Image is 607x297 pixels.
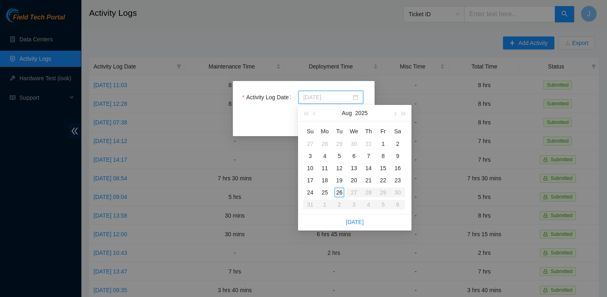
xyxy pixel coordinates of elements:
td: 2025-08-04 [317,150,332,162]
td: 2025-08-11 [317,162,332,174]
div: 30 [349,139,359,149]
td: 2025-08-13 [347,162,361,174]
td: 2025-08-05 [332,150,347,162]
td: 2025-08-03 [303,150,317,162]
td: 2025-08-18 [317,174,332,186]
div: 2 [393,139,403,149]
div: 31 [364,139,373,149]
div: 12 [334,163,344,173]
div: 13 [349,163,359,173]
td: 2025-08-19 [332,174,347,186]
td: 2025-07-27 [303,138,317,150]
label: Activity Log Date [243,91,294,104]
td: 2025-08-08 [376,150,390,162]
th: Su [303,125,317,138]
div: 9 [393,151,403,161]
div: 1 [378,139,388,149]
div: 28 [320,139,330,149]
th: Mo [317,125,332,138]
td: 2025-08-24 [303,186,317,199]
div: 7 [364,151,373,161]
td: 2025-08-21 [361,174,376,186]
div: 29 [334,139,344,149]
td: 2025-08-25 [317,186,332,199]
div: 19 [334,175,344,185]
div: 21 [364,175,373,185]
div: 14 [364,163,373,173]
th: Sa [390,125,405,138]
th: Tu [332,125,347,138]
input: Activity Log Date [303,93,351,102]
div: 20 [349,175,359,185]
div: 22 [378,175,388,185]
div: 25 [320,188,330,197]
div: 15 [378,163,388,173]
td: 2025-08-07 [361,150,376,162]
td: 2025-07-31 [361,138,376,150]
div: 6 [349,151,359,161]
td: 2025-08-01 [376,138,390,150]
th: Fr [376,125,390,138]
button: 2025 [355,105,368,121]
td: 2025-08-15 [376,162,390,174]
button: Aug [342,105,352,121]
td: 2025-08-20 [347,174,361,186]
div: 3 [305,151,315,161]
div: 24 [305,188,315,197]
div: 18 [320,175,330,185]
td: 2025-08-26 [332,186,347,199]
td: 2025-08-10 [303,162,317,174]
div: 8 [378,151,388,161]
td: 2025-07-28 [317,138,332,150]
div: 11 [320,163,330,173]
td: 2025-08-02 [390,138,405,150]
div: 16 [393,163,403,173]
td: 2025-08-17 [303,174,317,186]
td: 2025-08-09 [390,150,405,162]
td: 2025-07-30 [347,138,361,150]
div: 26 [334,188,344,197]
td: 2025-08-23 [390,174,405,186]
td: 2025-08-14 [361,162,376,174]
td: 2025-07-29 [332,138,347,150]
div: 5 [334,151,344,161]
td: 2025-08-12 [332,162,347,174]
td: 2025-08-22 [376,174,390,186]
td: 2025-08-16 [390,162,405,174]
th: We [347,125,361,138]
a: [DATE] [346,219,364,225]
div: 27 [305,139,315,149]
div: 17 [305,175,315,185]
td: 2025-08-06 [347,150,361,162]
th: Th [361,125,376,138]
div: 23 [393,175,403,185]
div: 4 [320,151,330,161]
div: 10 [305,163,315,173]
